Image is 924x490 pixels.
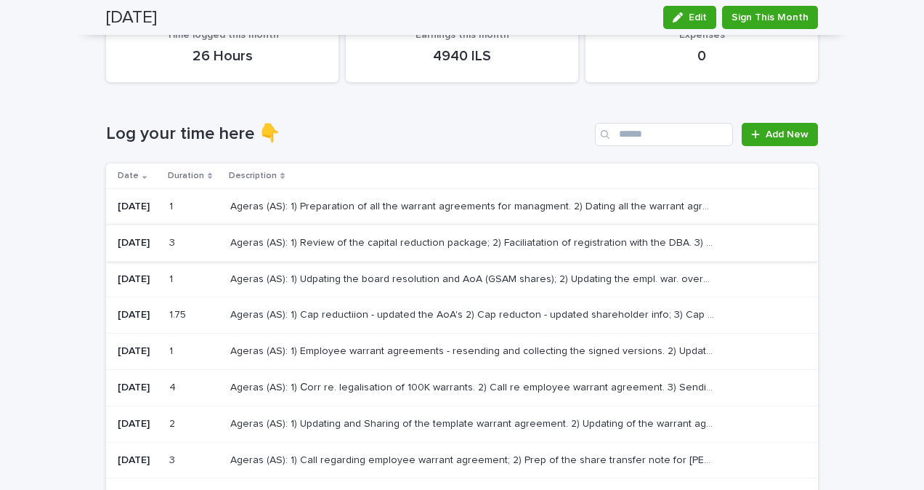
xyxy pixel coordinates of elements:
[679,30,725,40] span: Expenses
[416,30,509,40] span: Earnings this month
[118,454,158,467] p: [DATE]
[229,168,277,184] p: Description
[106,369,818,406] tr: [DATE]44 Ageras (AS): 1) Сorr re. legalisation of 100K warrants. 2) Call re employee warrant agre...
[166,30,279,40] span: Time logged this month
[118,382,158,394] p: [DATE]
[230,270,718,286] p: Ageras (AS): 1) Udpating the board resolution and AoA (GSAM shares); 2) Updating the empl. war. o...
[689,12,707,23] span: Edit
[169,198,176,213] p: 1
[766,129,808,140] span: Add New
[106,297,818,334] tr: [DATE]1.751.75 Ageras (AS): 1) Cap reductiion - updated the AoA's 2) Cap reducton - updated share...
[106,334,818,370] tr: [DATE]11 Ageras (AS): 1) Employee warrant agreements - resending and collecting the signed versio...
[230,198,718,213] p: Ageras (AS): 1) Preparation of all the warrant agreements for managment. 2) Dating all the warran...
[230,306,718,321] p: Ageras (AS): 1) Cap reductiion - updated the AoA's 2) Cap reducton - updated shareholder info; 3)...
[106,7,157,28] h2: [DATE]
[603,47,801,65] p: 0
[118,201,158,213] p: [DATE]
[118,345,158,358] p: [DATE]
[230,234,718,249] p: Ageras (AS): 1) Review of the capital reduction package; 2) Faciliatation of registration with th...
[123,47,321,65] p: 26 Hours
[169,306,189,321] p: 1.75
[230,415,718,430] p: Ageras (AS): 1) Updating and Sharing of the template warrant agreement. 2) Updating of the warran...
[106,188,818,225] tr: [DATE]11 Ageras (AS): 1) Preparation of all the warrant agreements for managment. 2) Dating all t...
[118,418,158,430] p: [DATE]
[742,123,818,146] a: Add New
[169,451,178,467] p: 3
[118,168,139,184] p: Date
[118,309,158,321] p: [DATE]
[230,379,718,394] p: Ageras (AS): 1) Сorr re. legalisation of 100K warrants. 2) Call re employee warrant agreement. 3)...
[663,6,716,29] button: Edit
[363,47,561,65] p: 4940 ILS
[169,342,176,358] p: 1
[230,451,718,467] p: Ageras (AS): 1) Call regarding employee warrant agreement; 2) Prep of the share transfer note for...
[106,442,818,478] tr: [DATE]33 Ageras (AS): 1) Call regarding employee warrant agreement; 2) Prep of the share transfer...
[106,261,818,297] tr: [DATE]11 Ageras (AS): 1) Udpating the board resolution and AoA (GSAM shares); 2) Updating the emp...
[595,123,733,146] input: Search
[118,237,158,249] p: [DATE]
[230,342,718,358] p: Ageras (AS): 1) Employee warrant agreements - resending and collecting the signed versions. 2) Up...
[731,10,808,25] span: Sign This Month
[106,225,818,261] tr: [DATE]33 Ageras (AS): 1) Review of the capital reduction package; 2) Faciliatation of registratio...
[169,270,176,286] p: 1
[169,234,178,249] p: 3
[169,379,179,394] p: 4
[169,415,178,430] p: 2
[106,124,589,145] h1: Log your time here 👇
[106,406,818,442] tr: [DATE]22 Ageras (AS): 1) Updating and Sharing of the template warrant agreement. 2) Updating of t...
[168,168,204,184] p: Duration
[722,6,818,29] button: Sign This Month
[118,273,158,286] p: [DATE]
